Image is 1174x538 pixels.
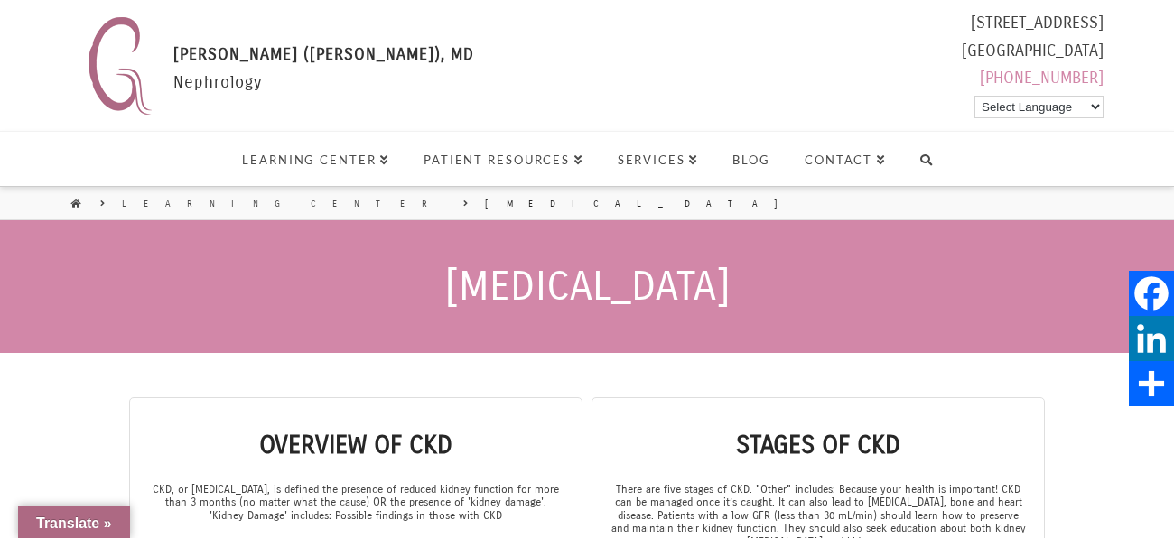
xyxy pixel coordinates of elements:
a: Learning Center [122,198,444,210]
a: Overview of CKD [259,430,452,460]
span: Patient Resources [424,154,582,166]
div: Nephrology [173,41,474,122]
a: LinkedIn [1129,316,1174,361]
span: [PERSON_NAME] ([PERSON_NAME]), MD [173,44,474,64]
span: Blog [732,154,770,166]
a: Contact [787,132,902,186]
a: Patient Resources [405,132,600,186]
span: Contact [805,154,886,166]
span: Services [618,154,699,166]
div: Powered by [962,92,1104,122]
a: [MEDICAL_DATA] [485,198,803,210]
span: Learning Center [242,154,389,166]
a: Blog [714,132,787,186]
a: Stages of CKD [736,430,900,460]
a: Services [600,132,715,186]
div: CKD, or [MEDICAL_DATA], is defined the presence of reduced kidney function for more than 3 months... [148,483,564,522]
img: Nephrology [79,9,160,122]
select: Language Translate Widget [974,96,1104,118]
a: Facebook [1129,271,1174,316]
a: Learning Center [224,132,405,186]
span: Translate » [36,515,112,531]
div: [STREET_ADDRESS] [GEOGRAPHIC_DATA] [962,9,1104,99]
a: [PHONE_NUMBER] [980,68,1104,88]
